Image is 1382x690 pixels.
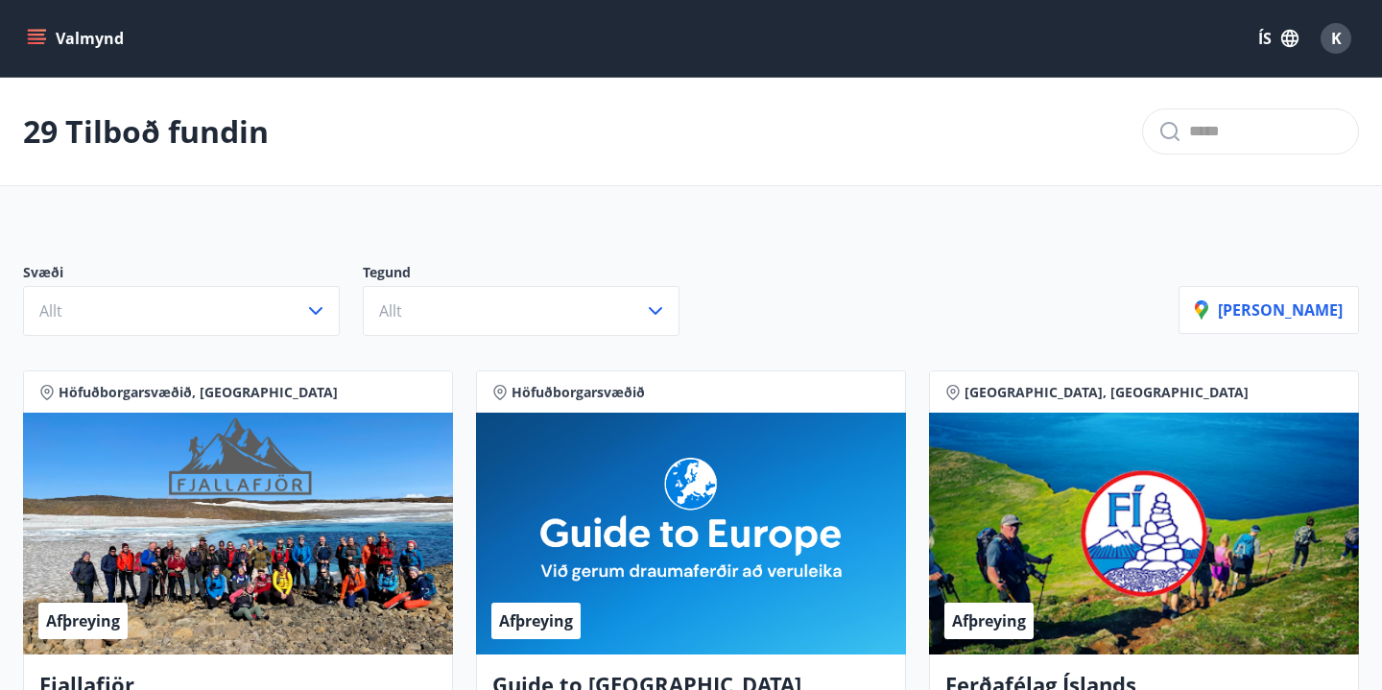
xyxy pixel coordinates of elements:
[39,300,62,321] span: Allt
[23,263,363,286] p: Svæði
[499,610,573,631] span: Afþreying
[965,383,1249,402] span: [GEOGRAPHIC_DATA], [GEOGRAPHIC_DATA]
[363,263,703,286] p: Tegund
[363,286,679,336] button: Allt
[59,383,338,402] span: Höfuðborgarsvæðið, [GEOGRAPHIC_DATA]
[23,286,340,336] button: Allt
[23,110,269,153] p: 29 Tilboð fundin
[952,610,1026,631] span: Afþreying
[379,300,402,321] span: Allt
[512,383,645,402] span: Höfuðborgarsvæðið
[1195,299,1343,321] p: [PERSON_NAME]
[1313,15,1359,61] button: K
[1248,21,1309,56] button: ÍS
[46,610,120,631] span: Afþreying
[1179,286,1359,334] button: [PERSON_NAME]
[1331,28,1342,49] span: K
[23,21,131,56] button: menu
